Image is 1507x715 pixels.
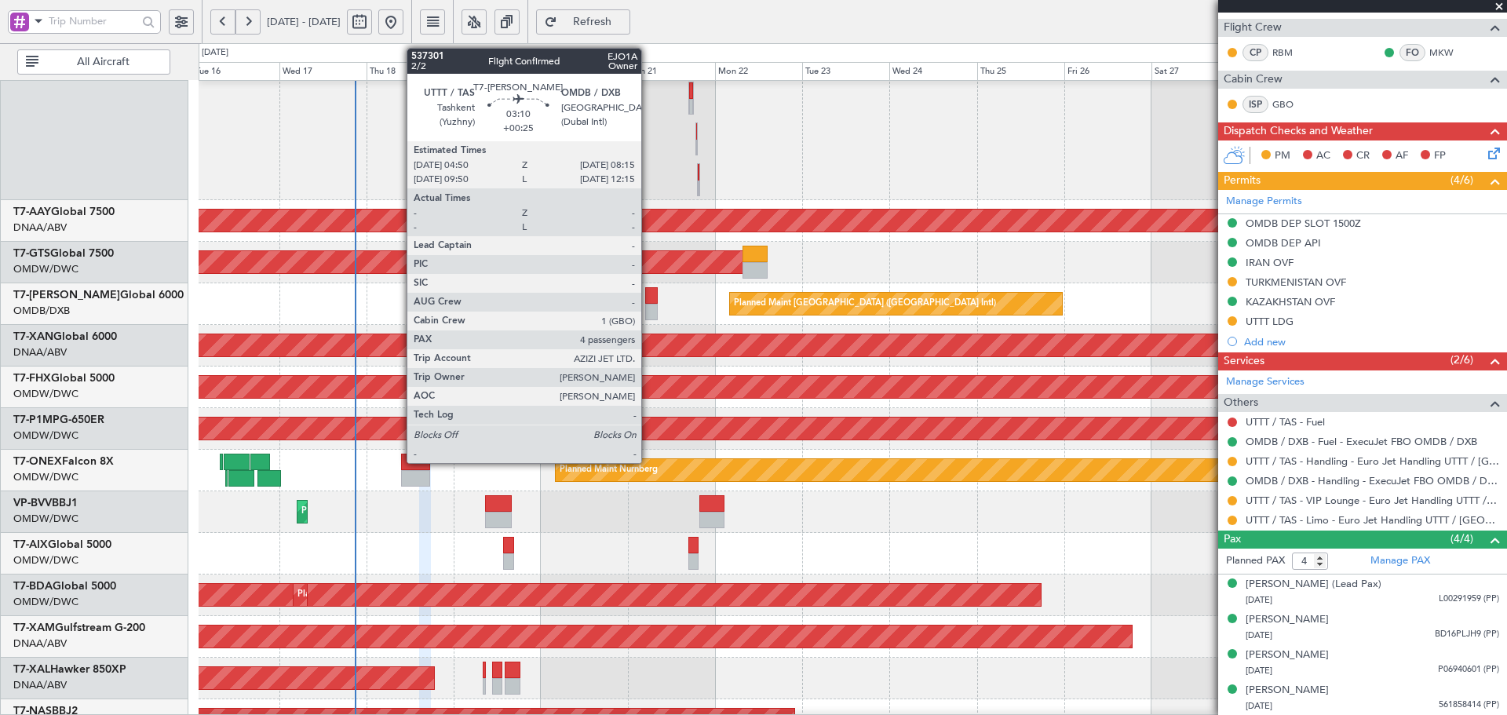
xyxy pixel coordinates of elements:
span: T7-AIX [13,539,48,550]
span: Permits [1224,172,1261,190]
a: T7-P1MPG-650ER [13,414,104,425]
span: Flight Crew [1224,19,1282,37]
span: [DATE] [1246,629,1272,641]
a: MKW [1429,46,1465,60]
a: GBO [1272,97,1308,111]
a: OMDW/DWC [13,595,78,609]
div: Thu 18 [367,62,454,81]
a: T7-AIXGlobal 5000 [13,539,111,550]
a: UTTT / TAS - Limo - Euro Jet Handling UTTT / [GEOGRAPHIC_DATA] [1246,513,1499,527]
span: Services [1224,352,1264,370]
div: FO [1399,44,1425,61]
a: OMDW/DWC [13,429,78,443]
div: Planned Maint [GEOGRAPHIC_DATA] ([GEOGRAPHIC_DATA] Intl) [734,292,996,316]
div: [PERSON_NAME] [1246,612,1329,628]
span: Others [1224,394,1258,412]
a: UTTT / TAS - Handling - Euro Jet Handling UTTT / [GEOGRAPHIC_DATA] [1246,454,1499,468]
span: T7-[PERSON_NAME] [13,290,120,301]
span: P06940601 (PP) [1438,663,1499,677]
span: [DATE] - [DATE] [267,15,341,29]
label: Planned PAX [1226,553,1285,569]
span: (2/6) [1450,352,1473,368]
span: VP-BVV [13,498,52,509]
span: [DATE] [1246,665,1272,677]
a: T7-AAYGlobal 7500 [13,206,115,217]
a: T7-GTSGlobal 7500 [13,248,114,259]
div: Tue 16 [192,62,279,81]
div: Mon 22 [715,62,802,81]
a: OMDB/DXB [13,304,70,318]
span: All Aircraft [42,57,165,67]
a: DNAA/ABV [13,345,67,359]
a: DNAA/ABV [13,221,67,235]
a: OMDW/DWC [13,387,78,401]
input: Trip Number [49,9,137,33]
div: OMDB DEP API [1246,236,1321,250]
span: Dispatch Checks and Weather [1224,122,1373,140]
div: Planned Maint Dubai (Al Maktoum Intl) [297,583,452,607]
div: Wed 17 [279,62,367,81]
a: T7-[PERSON_NAME]Global 6000 [13,290,184,301]
div: IRAN OVF [1246,256,1294,269]
a: T7-BDAGlobal 5000 [13,581,116,592]
a: T7-XAMGulfstream G-200 [13,622,145,633]
div: CP [1242,44,1268,61]
span: PM [1275,148,1290,164]
span: T7-ONEX [13,456,62,467]
div: OMDB DEP SLOT 1500Z [1246,217,1361,230]
span: T7-GTS [13,248,50,259]
span: T7-XAN [13,331,53,342]
div: Planned Maint Dubai (Al Maktoum Intl) [301,500,456,523]
a: OMDW/DWC [13,470,78,484]
div: Thu 25 [977,62,1064,81]
div: Sat 27 [1151,62,1239,81]
a: VP-BVVBBJ1 [13,498,78,509]
a: OMDB / DXB - Handling - ExecuJet FBO OMDB / DXB [1246,474,1499,487]
span: AC [1316,148,1330,164]
span: L00291959 (PP) [1439,593,1499,606]
a: T7-ONEXFalcon 8X [13,456,114,467]
span: Pax [1224,531,1241,549]
div: [DATE] [202,46,228,60]
span: BD16PLJH9 (PP) [1435,628,1499,641]
a: RBM [1272,46,1308,60]
span: T7-AAY [13,206,51,217]
div: Sun 21 [628,62,715,81]
span: (4/4) [1450,531,1473,547]
div: Planned Maint Nurnberg [560,458,658,482]
span: T7-P1MP [13,414,60,425]
a: UTTT / TAS - VIP Lounge - Euro Jet Handling UTTT / TAS [1246,494,1499,507]
a: T7-XALHawker 850XP [13,664,126,675]
a: Manage Services [1226,374,1304,390]
a: DNAA/ABV [13,637,67,651]
span: Cabin Crew [1224,71,1283,89]
div: Fri 26 [1064,62,1151,81]
div: [PERSON_NAME] [1246,683,1329,699]
a: OMDW/DWC [13,553,78,567]
a: UTTT / TAS - Fuel [1246,415,1325,429]
span: T7-FHX [13,373,51,384]
span: FP [1434,148,1446,164]
div: ISP [1242,96,1268,113]
div: Fri 19 [454,62,541,81]
span: 561858414 (PP) [1439,699,1499,712]
a: OMDB / DXB - Fuel - ExecuJet FBO OMDB / DXB [1246,435,1477,448]
div: Wed 24 [889,62,976,81]
span: [DATE] [1246,594,1272,606]
a: DNAA/ABV [13,678,67,692]
span: AF [1396,148,1408,164]
span: T7-XAL [13,664,50,675]
a: T7-FHXGlobal 5000 [13,373,115,384]
div: Add new [1244,335,1499,348]
span: Refresh [560,16,625,27]
a: OMDW/DWC [13,512,78,526]
div: UTTT LDG [1246,315,1294,328]
span: (4/6) [1450,172,1473,188]
span: [DATE] [1246,700,1272,712]
a: OMDW/DWC [13,262,78,276]
span: CR [1356,148,1370,164]
button: All Aircraft [17,49,170,75]
div: Sat 20 [541,62,628,81]
span: T7-BDA [13,581,53,592]
div: TURKMENISTAN OVF [1246,275,1346,289]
